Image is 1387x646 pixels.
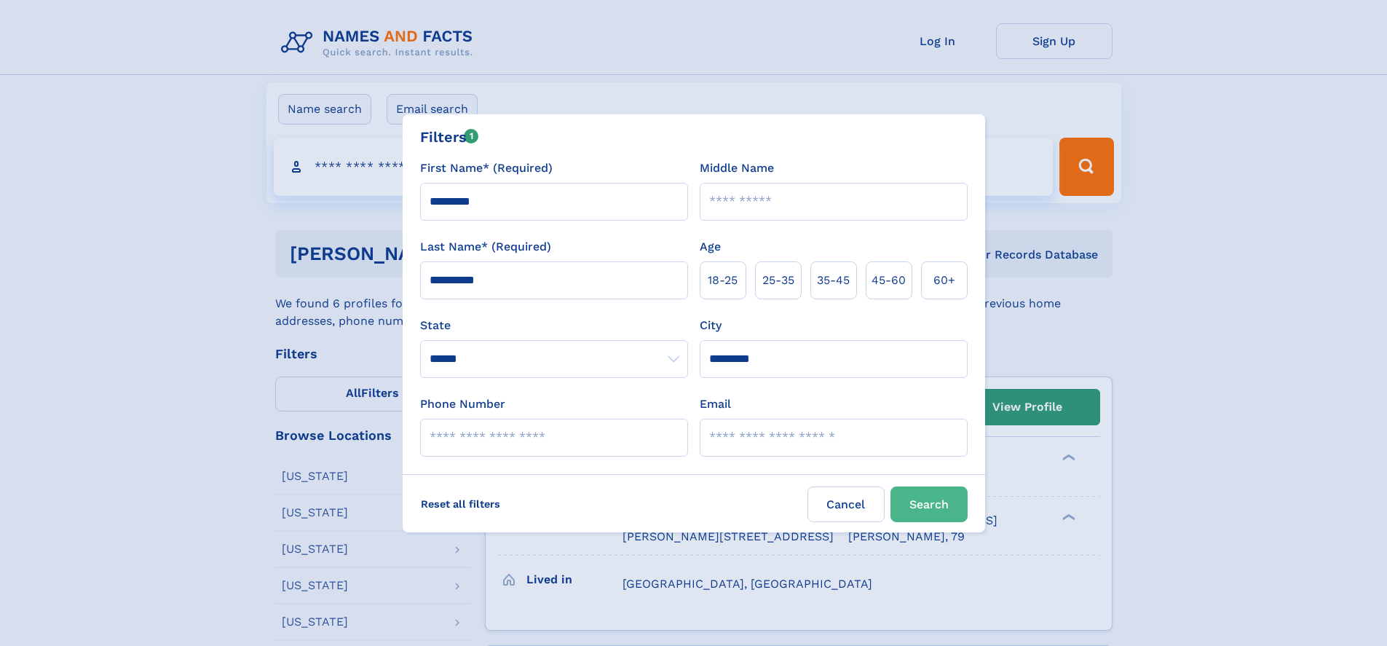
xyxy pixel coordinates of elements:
label: Cancel [807,487,885,522]
span: 25‑35 [762,272,794,289]
label: Reset all filters [411,487,510,521]
span: 60+ [933,272,955,289]
span: 18‑25 [708,272,738,289]
label: Phone Number [420,395,505,413]
label: Middle Name [700,159,774,177]
label: First Name* (Required) [420,159,553,177]
label: State [420,317,688,334]
label: Age [700,238,721,256]
span: 45‑60 [872,272,906,289]
button: Search [890,487,968,522]
div: Filters [420,126,479,148]
label: Last Name* (Required) [420,238,551,256]
span: 35‑45 [817,272,850,289]
label: Email [700,395,731,413]
label: City [700,317,722,334]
